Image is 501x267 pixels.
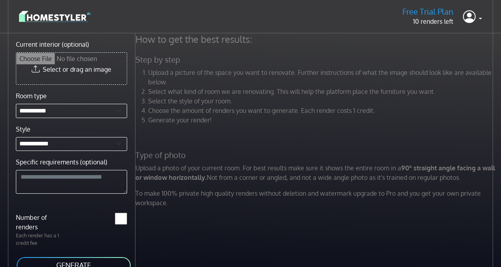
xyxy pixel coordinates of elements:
[19,10,90,23] img: logo-3de290ba35641baa71223ecac5eacb59cb85b4c7fdf211dc9aaecaaee71ea2f8.svg
[16,40,89,49] label: Current interior (optional)
[131,33,500,45] h4: How to get the best results:
[131,55,500,65] h5: Step by step
[16,124,30,134] label: Style
[131,150,500,160] h5: Type of photo
[148,96,495,106] li: Select the style of your room.
[131,189,500,208] p: To make 100% private high quality renders without deletion and watermark upgrade to Pro and you g...
[148,68,495,87] li: Upload a picture of the space you want to renovate. Further instructions of what the image should...
[131,163,500,182] p: Upload a photo of your current room. For best results make sure it shows the entire room in a Not...
[11,213,71,232] label: Number of renders
[148,115,495,125] li: Generate your render!
[402,7,453,17] h5: Free Trial Plan
[11,232,71,247] p: Each render has a 1 credit fee
[402,17,453,26] p: 10 renders left
[148,87,495,96] li: Select what kind of room we are renovating. This will help the platform place the furniture you w...
[16,157,107,167] label: Specific requirements (optional)
[148,106,495,115] li: Choose the amount of renders you want to generate. Each render costs 1 credit.
[16,91,47,101] label: Room type
[135,164,495,181] strong: 90° straight angle facing a wall or window horizontally.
